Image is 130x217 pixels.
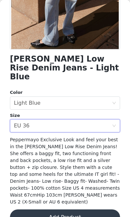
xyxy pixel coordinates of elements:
div: EU 36 [14,120,29,132]
div: Light Blue [14,97,40,109]
div: Size [10,112,120,119]
h1: [PERSON_NAME] Low Rise Denim Jeans - Light Blue [10,55,120,81]
div: Color [10,89,120,96]
span: Peppermayo Exclusive Look and feel your best in the [PERSON_NAME] Low Rise Denim Jeans! She offer... [10,137,120,204]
